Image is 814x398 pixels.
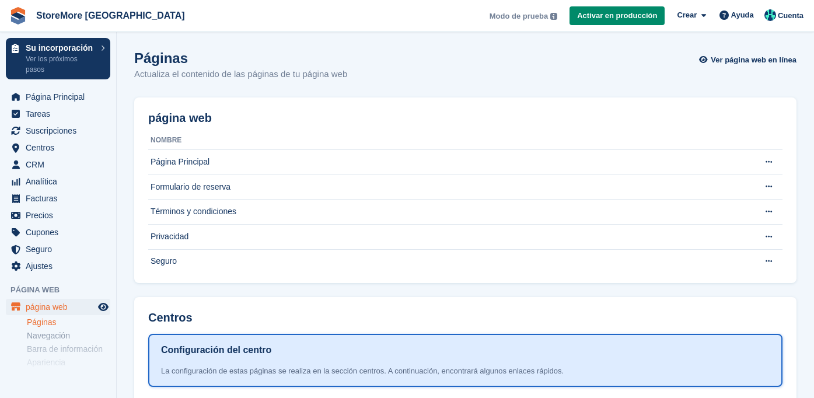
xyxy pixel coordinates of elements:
th: Nombre [148,131,751,150]
p: Su incorporación [26,44,95,52]
a: Apariencia [27,357,110,368]
span: Ver página web en línea [711,54,796,66]
span: Precios [26,207,96,224]
td: Página Principal [148,150,751,175]
p: Ver los próximos pasos [26,54,95,75]
a: menu [6,123,110,139]
td: Términos y condiciones [148,200,751,225]
img: icon-info-grey-7440780725fd019a000dd9b08b2336e03edf1995a4989e88bcd33f0948082b44.svg [550,13,557,20]
td: Seguro [148,249,751,274]
span: Suscripciones [26,123,96,139]
h2: página web [148,111,212,125]
a: menu [6,106,110,122]
a: menu [6,139,110,156]
span: Página Principal [26,89,96,105]
span: CRM [26,156,96,173]
span: Facturas [26,190,96,207]
span: Analítica [26,173,96,190]
span: Crear [677,9,697,21]
h1: Páginas [134,50,347,66]
span: Tareas [26,106,96,122]
a: Páginas [27,317,110,328]
a: Navegación [27,330,110,341]
span: Centros [26,139,96,156]
a: menu [6,190,110,207]
span: página web [26,299,96,315]
a: menu [6,207,110,224]
span: Modo de prueba [490,11,548,22]
p: Actualiza el contenido de las páginas de tu página web [134,68,347,81]
img: stora-icon-8386f47178a22dfd0bd8f6a31ec36ba5ce8667c1dd55bd0f319d3a0aa187defe.svg [9,7,27,25]
td: Formulario de reserva [148,174,751,200]
span: Ayuda [731,9,754,21]
span: Activar en producción [577,10,657,22]
img: Maria Vela Padilla [764,9,776,21]
a: menu [6,173,110,190]
a: menú [6,299,110,315]
h2: Centros [148,311,193,324]
a: StoreMore [GEOGRAPHIC_DATA] [32,6,190,25]
a: Vista previa de la tienda [96,300,110,314]
a: menu [6,258,110,274]
span: Cuenta [778,10,803,22]
a: menu [6,156,110,173]
h1: Configuración del centro [161,343,271,357]
a: Barra de información [27,344,110,355]
a: Activar en producción [570,6,665,26]
span: Ajustes [26,258,96,274]
a: Formulario emergente [27,371,110,382]
span: Página web [11,284,116,296]
span: Seguro [26,241,96,257]
a: menu [6,89,110,105]
td: Privacidad [148,224,751,249]
div: La configuración de estas páginas se realiza en la sección centros. A continuación, encontrará al... [161,365,770,377]
a: menu [6,224,110,240]
a: Su incorporación Ver los próximos pasos [6,38,110,79]
a: menu [6,241,110,257]
span: Cupones [26,224,96,240]
a: Ver página web en línea [702,50,796,69]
